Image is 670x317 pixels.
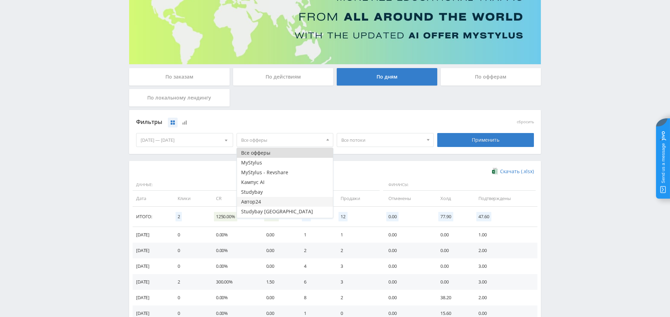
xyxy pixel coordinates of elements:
td: Итого: [133,207,171,227]
span: Все потоки [341,133,423,147]
td: 2.00 [471,243,537,258]
td: 1 [334,227,381,243]
td: 6 [297,274,334,290]
td: 0.00 [259,227,297,243]
div: По офферам [441,68,541,86]
td: 0 [171,243,209,258]
span: Финансы: [383,179,536,191]
td: 1.00 [471,227,537,243]
td: 0.00% [209,227,259,243]
button: Автор24 [237,197,333,207]
td: 0.00 [381,258,434,274]
div: По заказам [129,68,230,86]
td: 0.00 [381,290,434,305]
button: MyStylus - Revshare [237,168,333,177]
td: Дата [133,191,171,206]
img: xlsx [492,168,498,175]
span: Все офферы [241,133,323,147]
div: По локальному лендингу [129,89,230,106]
td: 2 [334,290,381,305]
td: [DATE] [133,227,171,243]
td: 0.00 [433,243,471,258]
span: 77.90 [438,212,453,221]
td: [DATE] [133,290,171,305]
button: Study AI (RevShare) [237,216,333,226]
button: MyStylus [237,158,333,168]
td: 0.00 [381,227,434,243]
td: Клики [171,191,209,206]
span: Действия: [299,179,380,191]
a: Скачать (.xlsx) [492,168,534,175]
td: 0 [171,227,209,243]
td: 8 [297,290,334,305]
div: По действиям [233,68,334,86]
div: [DATE] — [DATE] [136,133,233,147]
td: 300.00% [209,274,259,290]
td: 4 [297,258,334,274]
td: 0.00 [381,274,434,290]
td: 0.00 [259,243,297,258]
td: 0 [171,258,209,274]
td: 38.20 [433,290,471,305]
span: Данные: [133,179,295,191]
td: 0.00 [433,227,471,243]
span: 0.00 [386,212,399,221]
td: 2.00 [471,290,537,305]
td: 0.00% [209,243,259,258]
td: 0.00% [209,258,259,274]
div: Фильтры [136,117,434,127]
span: Скачать (.xlsx) [500,169,534,174]
div: Применить [437,133,534,147]
td: 2 [334,243,381,258]
td: 2 [171,274,209,290]
span: 2 [176,212,182,221]
td: CR [209,191,259,206]
button: сбросить [517,120,534,124]
td: Холд [433,191,471,206]
td: 0.00% [209,290,259,305]
td: 0 [171,290,209,305]
button: Кампус AI [237,177,333,187]
td: 0.00 [259,258,297,274]
span: 12 [338,212,348,221]
td: [DATE] [133,258,171,274]
td: 0.00 [433,274,471,290]
button: Studybay [GEOGRAPHIC_DATA] [237,207,333,216]
span: 1250.00% [214,212,237,221]
span: 47.60 [476,212,491,221]
td: 1.50 [259,274,297,290]
button: Studybay [237,187,333,197]
td: 2 [297,243,334,258]
td: 3.00 [471,274,537,290]
td: Подтверждены [471,191,537,206]
td: 0.00 [433,258,471,274]
td: Продажи [334,191,381,206]
td: 0.00 [381,243,434,258]
td: 3 [334,258,381,274]
td: [DATE] [133,243,171,258]
td: 3.00 [471,258,537,274]
td: [DATE] [133,274,171,290]
button: Все офферы [237,148,333,158]
td: 3 [334,274,381,290]
td: 1 [297,227,334,243]
td: Отменены [381,191,434,206]
div: По дням [337,68,437,86]
td: 0.00 [259,290,297,305]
